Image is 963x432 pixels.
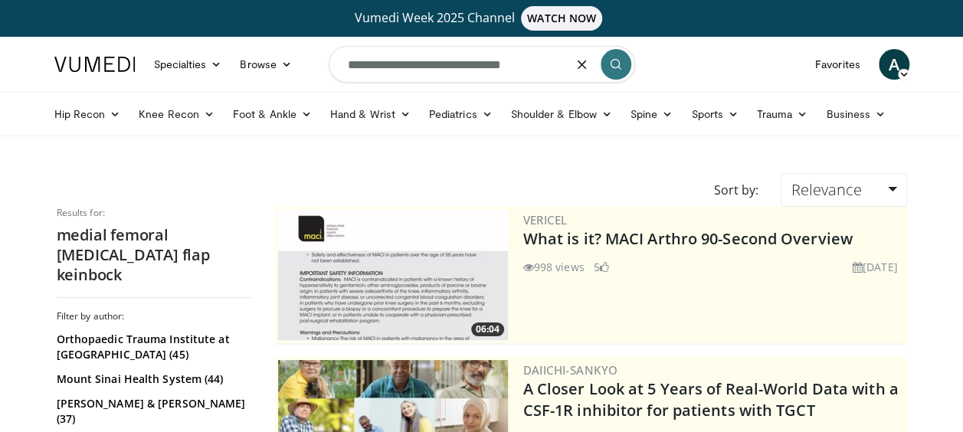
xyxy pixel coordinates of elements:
[781,173,906,207] a: Relevance
[145,49,231,80] a: Specialties
[748,99,817,129] a: Trauma
[879,49,909,80] a: A
[853,259,898,275] li: [DATE]
[129,99,224,129] a: Knee Recon
[57,6,907,31] a: Vumedi Week 2025 ChannelWATCH NOW
[45,99,130,129] a: Hip Recon
[57,396,248,427] a: [PERSON_NAME] & [PERSON_NAME] (37)
[471,322,504,336] span: 06:04
[54,57,136,72] img: VuMedi Logo
[420,99,502,129] a: Pediatrics
[791,179,861,200] span: Relevance
[57,225,252,285] h2: medial femoral [MEDICAL_DATA] flap keinbock
[806,49,870,80] a: Favorites
[523,212,568,227] a: Vericel
[521,6,602,31] span: WATCH NOW
[523,362,618,378] a: Daiichi-Sankyo
[523,378,899,421] a: A Closer Look at 5 Years of Real-World Data with a CSF-1R inhibitor for patients with TGCT
[57,207,252,219] p: Results for:
[702,173,769,207] div: Sort by:
[523,228,853,249] a: What is it? MACI Arthro 90-Second Overview
[57,310,252,322] h3: Filter by author:
[682,99,748,129] a: Sports
[321,99,420,129] a: Hand & Wrist
[278,210,508,340] img: aa6cc8ed-3dbf-4b6a-8d82-4a06f68b6688.300x170_q85_crop-smart_upscale.jpg
[502,99,621,129] a: Shoulder & Elbow
[817,99,895,129] a: Business
[278,210,508,340] a: 06:04
[224,99,321,129] a: Foot & Ankle
[523,259,585,275] li: 998 views
[594,259,609,275] li: 5
[57,371,248,387] a: Mount Sinai Health System (44)
[231,49,301,80] a: Browse
[329,46,635,83] input: Search topics, interventions
[57,332,248,362] a: Orthopaedic Trauma Institute at [GEOGRAPHIC_DATA] (45)
[621,99,682,129] a: Spine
